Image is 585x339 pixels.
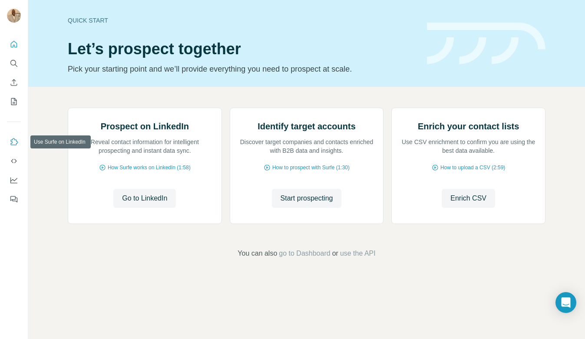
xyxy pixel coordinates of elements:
[450,193,486,204] span: Enrich CSV
[7,172,21,188] button: Dashboard
[122,193,167,204] span: Go to LinkedIn
[7,134,21,150] button: Use Surfe on LinkedIn
[7,153,21,169] button: Use Surfe API
[400,138,536,155] p: Use CSV enrichment to confirm you are using the best data available.
[68,63,416,75] p: Pick your starting point and we’ll provide everything you need to prospect at scale.
[427,23,545,65] img: banner
[418,120,519,132] h2: Enrich your contact lists
[101,120,189,132] h2: Prospect on LinkedIn
[281,193,333,204] span: Start prospecting
[238,248,277,259] span: You can also
[7,9,21,23] img: Avatar
[7,36,21,52] button: Quick start
[113,189,176,208] button: Go to LinkedIn
[7,56,21,71] button: Search
[7,94,21,109] button: My lists
[239,138,375,155] p: Discover target companies and contacts enriched with B2B data and insights.
[7,75,21,90] button: Enrich CSV
[7,191,21,207] button: Feedback
[258,120,356,132] h2: Identify target accounts
[279,248,330,259] button: go to Dashboard
[555,292,576,313] div: Open Intercom Messenger
[340,248,376,259] button: use the API
[272,164,350,171] span: How to prospect with Surfe (1:30)
[440,164,505,171] span: How to upload a CSV (2:59)
[332,248,338,259] span: or
[108,164,191,171] span: How Surfe works on LinkedIn (1:58)
[272,189,342,208] button: Start prospecting
[68,40,416,58] h1: Let’s prospect together
[442,189,495,208] button: Enrich CSV
[68,16,416,25] div: Quick start
[77,138,213,155] p: Reveal contact information for intelligent prospecting and instant data sync.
